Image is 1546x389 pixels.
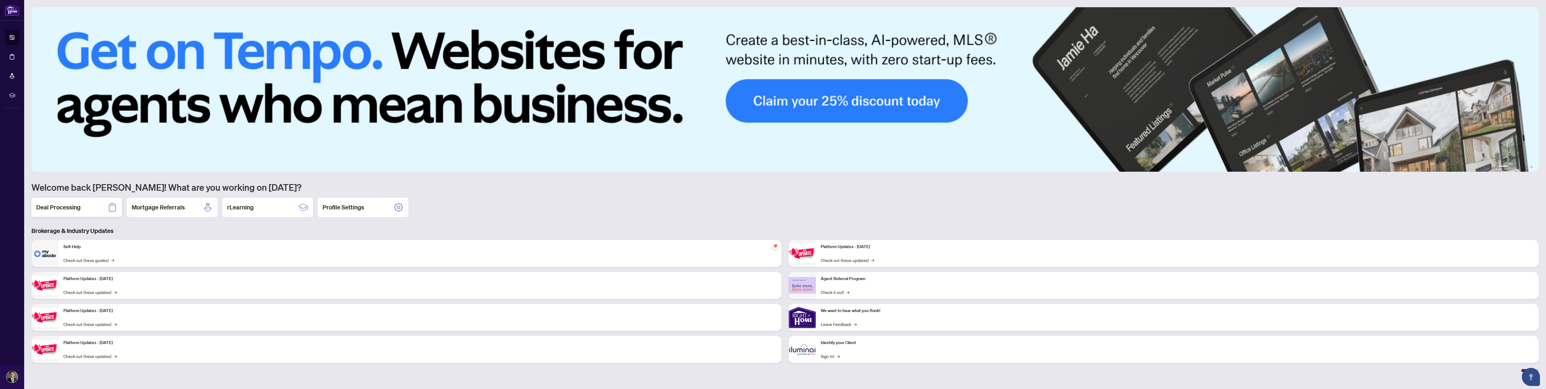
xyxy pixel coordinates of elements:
[63,308,777,314] p: Platform Updates - [DATE]
[31,240,59,267] img: Self-Help
[1522,368,1540,386] button: Open asap
[1525,166,1528,168] button: 5
[821,321,857,327] a: Leave Feedback→
[31,7,1539,172] img: Slide 0
[821,244,1534,250] p: Platform Updates - [DATE]
[1530,166,1533,168] button: 6
[1511,166,1513,168] button: 2
[63,353,117,359] a: Check out these updates!→
[821,257,874,263] a: Check out these updates!→
[871,257,874,263] span: →
[114,289,117,295] span: →
[821,353,840,359] a: Sign In!→
[132,203,185,212] h2: Mortgage Referrals
[114,353,117,359] span: →
[6,371,18,383] img: Profile Icon
[114,321,117,327] span: →
[837,353,840,359] span: →
[821,340,1534,346] p: Identify your Client
[227,203,254,212] h2: rLearning
[31,308,59,327] img: Platform Updates - July 21, 2025
[63,257,114,263] a: Check out these guides!→
[1516,166,1518,168] button: 3
[63,289,117,295] a: Check out these updates!→
[821,276,1534,282] p: Agent Referral Program
[31,340,59,359] img: Platform Updates - July 8, 2025
[36,203,81,212] h2: Deal Processing
[63,276,777,282] p: Platform Updates - [DATE]
[63,321,117,327] a: Check out these updates!→
[5,5,19,16] img: logo
[772,242,779,250] span: pushpin
[1521,166,1523,168] button: 4
[846,289,849,295] span: →
[31,181,1539,193] h1: Welcome back [PERSON_NAME]! What are you working on [DATE]?
[63,340,777,346] p: Platform Updates - [DATE]
[63,244,777,250] p: Self-Help
[31,227,1539,235] h3: Brokerage & Industry Updates
[1499,166,1509,168] button: 1
[854,321,857,327] span: →
[31,276,59,295] img: Platform Updates - September 16, 2025
[789,336,816,363] img: Identify your Client
[789,304,816,331] img: We want to hear what you think!
[789,244,816,263] img: Platform Updates - June 23, 2025
[322,203,364,212] h2: Profile Settings
[821,289,849,295] a: Check it out!→
[111,257,114,263] span: →
[821,308,1534,314] p: We want to hear what you think!
[789,277,816,294] img: Agent Referral Program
